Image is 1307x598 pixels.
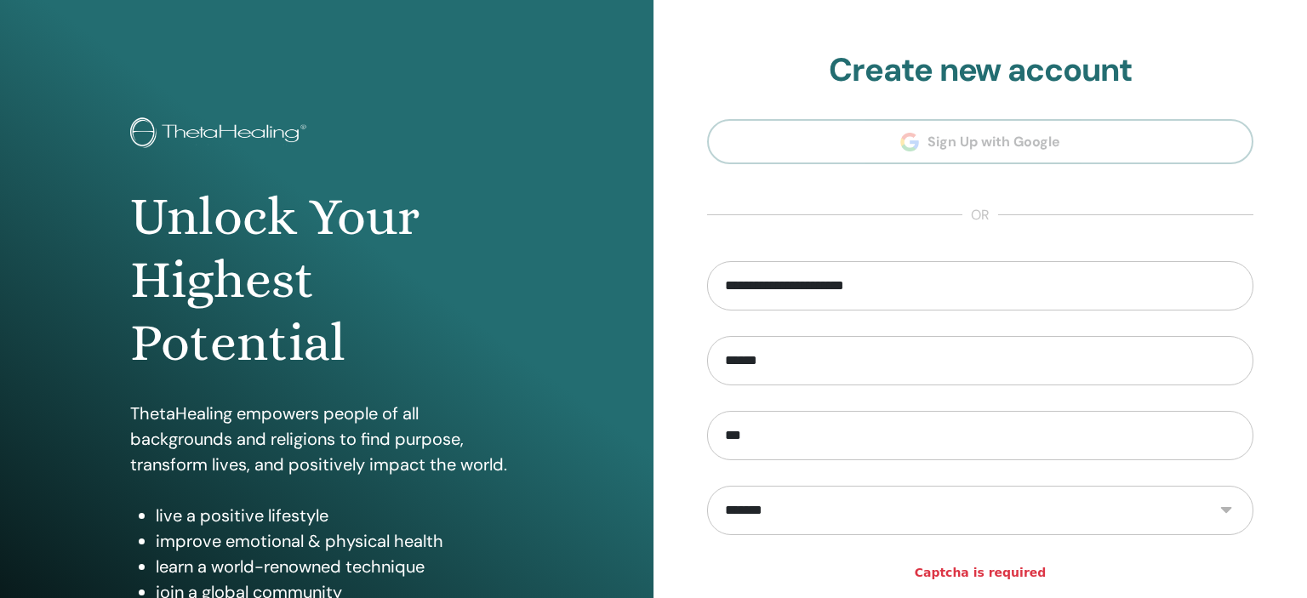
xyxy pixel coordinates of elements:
[130,401,523,477] p: ThetaHealing empowers people of all backgrounds and religions to find purpose, transform lives, a...
[130,185,523,375] h1: Unlock Your Highest Potential
[156,503,523,528] li: live a positive lifestyle
[962,205,998,225] span: or
[156,554,523,579] li: learn a world-renowned technique
[707,51,1253,90] h2: Create new account
[156,528,523,554] li: improve emotional & physical health
[915,564,1047,582] strong: Captcha is required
